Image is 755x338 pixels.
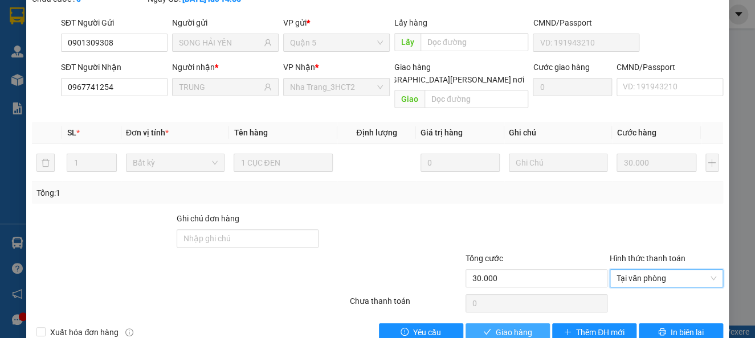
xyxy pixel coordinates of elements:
span: SL [67,128,76,137]
span: Tại văn phòng [617,270,716,287]
div: Chưa thanh toán [349,295,464,315]
span: Tổng cước [466,254,503,263]
input: Ghi Chú [509,154,608,172]
span: Tên hàng [234,128,267,137]
input: Cước giao hàng [533,78,611,96]
span: Lấy hàng [394,18,427,27]
input: VD: Bàn, Ghế [234,154,333,172]
div: SĐT Người Gửi [61,17,168,29]
input: Dọc đường [421,33,529,51]
span: [GEOGRAPHIC_DATA][PERSON_NAME] nơi [368,73,528,86]
input: Tên người gửi [179,36,262,49]
span: info-circle [125,328,133,336]
input: Ghi chú đơn hàng [177,229,319,248]
input: Dọc đường [425,90,529,108]
input: Tên người nhận [179,81,262,93]
span: Bất kỳ [133,154,218,171]
div: CMND/Passport [617,61,723,73]
span: check [483,328,491,337]
span: user [264,83,272,91]
th: Ghi chú [504,122,613,144]
span: Giá trị hàng [421,128,463,137]
input: 0 [421,154,500,172]
span: Cước hàng [617,128,656,137]
input: VD: 191943210 [533,34,639,52]
span: Lấy [394,33,421,51]
span: plus [564,328,572,337]
div: Người nhận [172,61,279,73]
span: Giao hàng [394,63,431,72]
span: VP Nhận [283,63,315,72]
span: printer [658,328,666,337]
label: Cước giao hàng [533,63,589,72]
div: CMND/Passport [533,17,639,29]
span: exclamation-circle [401,328,409,337]
span: Định lượng [356,128,397,137]
div: Người gửi [172,17,279,29]
span: Đơn vị tính [126,128,169,137]
span: user [264,39,272,47]
label: Hình thức thanh toán [610,254,685,263]
div: Tổng: 1 [36,187,292,199]
div: SĐT Người Nhận [61,61,168,73]
span: Nha Trang_3HCT2 [290,79,383,96]
input: 0 [617,154,696,172]
label: Ghi chú đơn hàng [177,214,239,223]
div: VP gửi [283,17,390,29]
button: plus [705,154,719,172]
span: Giao [394,90,425,108]
button: delete [36,154,55,172]
span: Quận 5 [290,34,383,51]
